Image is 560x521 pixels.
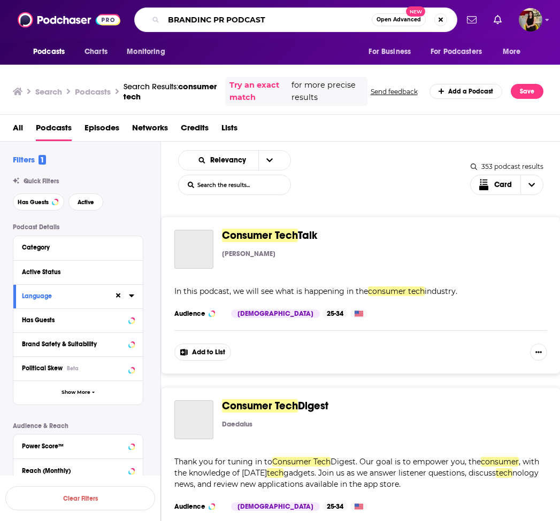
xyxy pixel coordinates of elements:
[298,399,328,413] span: Digest
[429,84,503,99] a: Add a Podcast
[75,87,111,97] h3: Podcasts
[22,313,134,326] button: Has Guests
[78,42,114,62] a: Charts
[22,364,63,372] span: Political Skew
[494,181,512,189] span: Card
[323,309,348,318] div: 25-34
[22,463,134,477] button: Reach (Monthly)
[431,44,482,59] span: For Podcasters
[67,365,79,372] div: Beta
[13,380,143,405] button: Show More
[181,119,209,141] a: Credits
[174,344,231,361] button: Add to List
[231,309,320,318] div: [DEMOGRAPHIC_DATA]
[188,157,258,164] button: open menu
[368,286,425,296] span: consumer tech
[13,223,143,231] p: Podcast Details
[369,44,411,59] span: For Business
[503,44,521,59] span: More
[164,11,372,28] input: Search podcasts, credits, & more...
[519,8,542,32] button: Show profile menu
[132,119,168,141] a: Networks
[68,193,103,211] button: Active
[530,344,547,361] button: Show More Button
[471,162,543,170] div: 353 podcast results
[424,42,497,62] button: open menu
[62,390,90,395] span: Show More
[22,337,134,351] button: Brand Safety & Suitability
[39,155,46,165] span: 1
[127,44,165,59] span: Monitoring
[481,457,519,466] span: consumer
[222,420,252,429] p: Daedalus
[5,486,155,510] button: Clear Filters
[174,502,223,511] h3: Audience
[33,44,65,59] span: Podcasts
[272,457,331,466] span: Consumer Tech
[463,11,481,29] a: Show notifications dropdown
[22,265,134,278] button: Active Status
[13,154,46,165] h2: Filters
[124,81,217,102] div: Search Results:
[291,79,363,104] span: for more precise results
[22,442,125,450] div: Power Score™
[298,229,317,242] span: Talk
[496,468,512,478] span: tech
[13,422,143,430] p: Audience & Reach
[22,340,125,348] div: Brand Safety & Suitability
[18,10,120,30] a: Podchaser - Follow, Share and Rate Podcasts
[406,6,425,17] span: New
[222,250,275,258] p: [PERSON_NAME]
[22,292,107,300] div: Language
[78,199,94,205] span: Active
[222,230,317,242] a: Consumer TechTalk
[22,467,125,475] div: Reach (Monthly)
[222,400,328,412] a: Consumer TechDigest
[267,468,283,478] span: tech
[26,42,79,62] button: open menu
[174,230,213,269] a: Consumer Tech Talk
[178,150,291,170] h2: Choose List sort
[210,157,250,164] span: Relevancy
[119,42,179,62] button: open menu
[18,199,49,205] span: Has Guests
[85,119,119,141] a: Episodes
[22,244,127,251] div: Category
[124,81,217,102] span: consumer tech
[22,361,134,375] button: Political SkewBeta
[174,400,213,439] a: Consumer Tech Digest
[22,439,134,452] button: Power Score™
[425,286,457,296] span: industry.
[174,286,368,296] span: In this podcast, we will see what is happening in the
[489,11,506,29] a: Show notifications dropdown
[22,240,134,254] button: Category
[258,151,281,170] button: open menu
[35,87,62,97] h3: Search
[367,87,421,96] button: Send feedback
[22,289,114,302] button: Language
[361,42,424,62] button: open menu
[519,8,542,32] img: User Profile
[372,13,426,26] button: Open AdvancedNew
[222,229,298,242] span: Consumer Tech
[511,84,543,99] button: Save
[124,81,217,102] a: Search Results:consumer tech
[377,17,421,22] span: Open Advanced
[331,457,481,466] span: Digest. Our goal is to empower you, the
[283,468,496,478] span: gadgets. Join us as we answer listener questions, discuss
[36,119,72,141] a: Podcasts
[229,79,289,104] a: Try an exact match
[495,42,534,62] button: open menu
[13,119,23,141] a: All
[470,175,544,195] button: Choose View
[519,8,542,32] span: Logged in as cassey
[221,119,237,141] a: Lists
[22,268,127,276] div: Active Status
